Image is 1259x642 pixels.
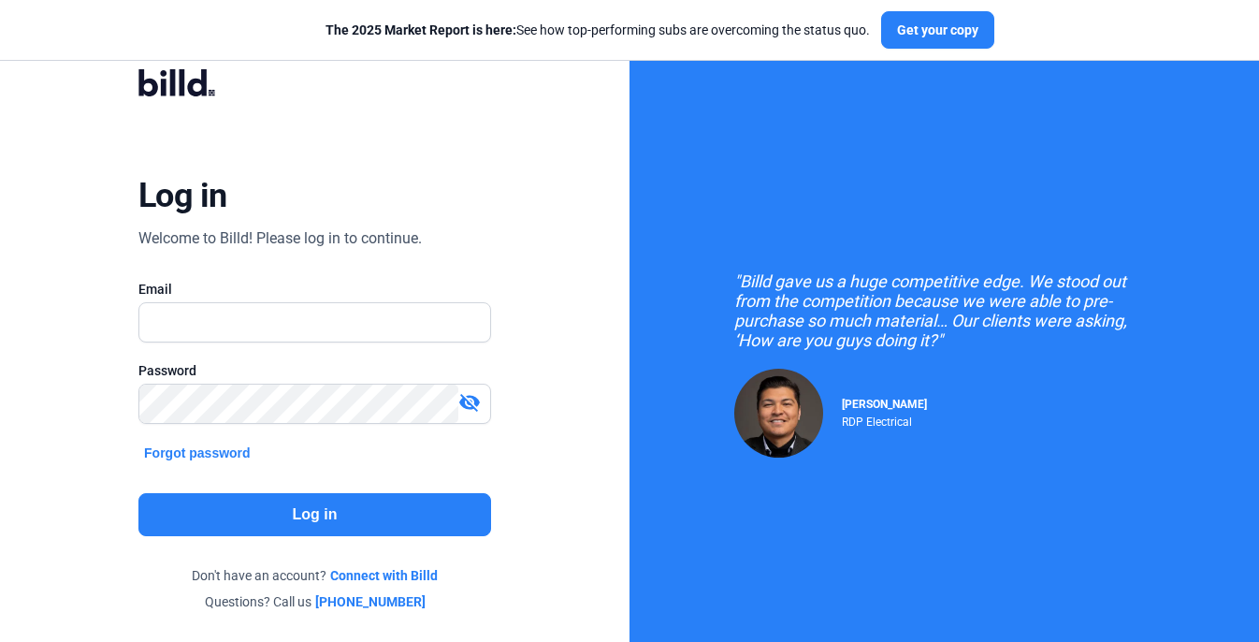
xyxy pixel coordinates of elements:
a: Connect with Billd [330,566,438,585]
div: Email [138,280,491,299]
span: The 2025 Market Report is here: [326,22,516,37]
a: [PHONE_NUMBER] [315,592,426,611]
div: "Billd gave us a huge competitive edge. We stood out from the competition because we were able to... [734,271,1155,350]
div: Don't have an account? [138,566,491,585]
img: Raul Pacheco [734,369,823,458]
button: Get your copy [881,11,994,49]
div: Welcome to Billd! Please log in to continue. [138,227,422,250]
span: [PERSON_NAME] [842,398,927,411]
div: RDP Electrical [842,411,927,429]
div: Questions? Call us [138,592,491,611]
div: Log in [138,175,227,216]
mat-icon: visibility_off [458,391,481,414]
div: Password [138,361,491,380]
button: Log in [138,493,491,536]
div: See how top-performing subs are overcoming the status quo. [326,21,870,39]
button: Forgot password [138,443,256,463]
